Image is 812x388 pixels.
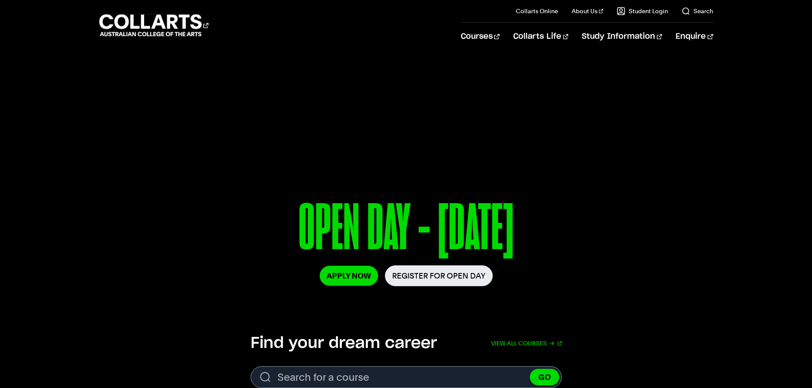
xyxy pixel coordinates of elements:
a: Apply Now [320,266,378,286]
a: Courses [461,23,500,51]
a: Student Login [617,7,668,15]
a: Search [682,7,713,15]
h2: Find your dream career [251,334,437,353]
a: Study Information [582,23,662,51]
a: Enquire [676,23,713,51]
a: Collarts Online [516,7,558,15]
form: Search [251,366,562,388]
input: Search for a course [251,366,562,388]
a: Register for Open Day [385,265,493,286]
a: Collarts Life [513,23,568,51]
a: View all courses [491,334,562,353]
div: Go to homepage [99,13,208,37]
button: GO [530,369,559,385]
a: About Us [572,7,603,15]
p: OPEN DAY - [DATE] [168,195,644,265]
